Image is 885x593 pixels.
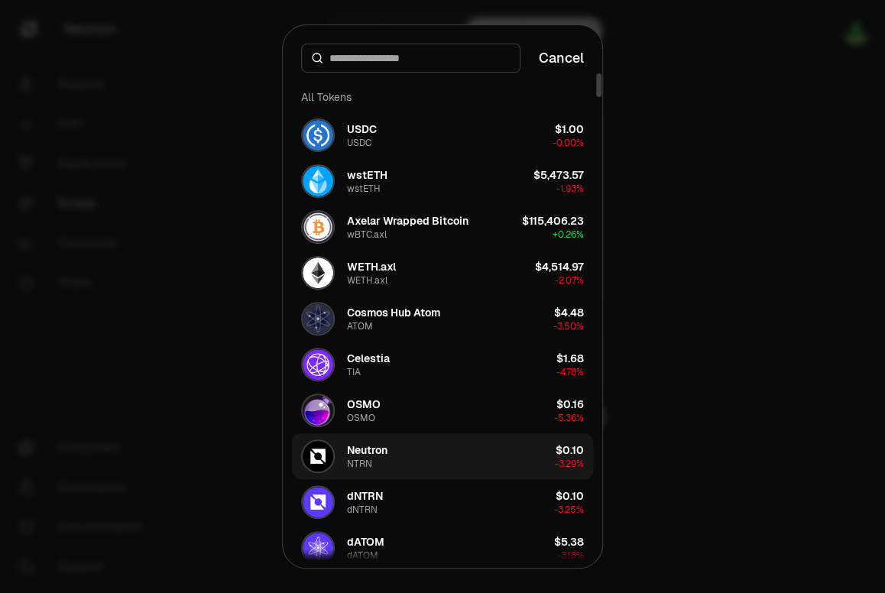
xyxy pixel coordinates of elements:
img: NTRN Logo [303,441,333,471]
button: TIA LogoCelestiaTIA$1.68-4.78% [292,342,593,387]
div: OSMO [347,412,375,424]
div: $4,514.97 [535,259,584,274]
div: Axelar Wrapped Bitcoin [347,213,468,228]
span: -3.25% [554,504,584,516]
img: OSMO Logo [303,395,333,426]
div: WETH.axl [347,274,387,287]
img: wBTC.axl Logo [303,212,333,242]
div: OSMO [347,397,381,412]
div: $0.10 [556,442,584,458]
button: wBTC.axl LogoAxelar Wrapped BitcoinwBTC.axl$115,406.23+0.26% [292,204,593,250]
span: -5.36% [554,412,584,424]
button: ATOM LogoCosmos Hub AtomATOM$4.48-3.50% [292,296,593,342]
div: All Tokens [292,82,593,112]
button: wstETH LogowstETHwstETH$5,473.57-1.93% [292,158,593,204]
div: Cosmos Hub Atom [347,305,440,320]
div: dATOM [347,549,378,562]
div: $1.68 [556,351,584,366]
img: TIA Logo [303,349,333,380]
button: WETH.axl LogoWETH.axlWETH.axl$4,514.97-2.07% [292,250,593,296]
div: WETH.axl [347,259,396,274]
img: ATOM Logo [303,303,333,334]
div: $0.16 [556,397,584,412]
span: -3.29% [555,458,584,470]
div: $0.10 [556,488,584,504]
div: ATOM [347,320,373,332]
button: OSMO LogoOSMOOSMO$0.16-5.36% [292,387,593,433]
div: dNTRN [347,488,383,504]
img: wstETH Logo [303,166,333,196]
div: USDC [347,137,371,149]
button: Cancel [539,47,584,69]
img: dATOM Logo [303,533,333,563]
div: wBTC.axl [347,228,387,241]
div: wstETH [347,167,387,183]
div: Celestia [347,351,390,366]
div: $1.00 [555,122,584,137]
span: -1.93% [556,183,584,195]
span: -3.18% [557,549,584,562]
div: $115,406.23 [522,213,584,228]
div: NTRN [347,458,372,470]
button: dNTRN LogodNTRNdNTRN$0.10-3.25% [292,479,593,525]
span: -0.00% [553,137,584,149]
div: dNTRN [347,504,378,516]
span: + 0.26% [553,228,584,241]
button: USDC LogoUSDCUSDC$1.00-0.00% [292,112,593,158]
div: $4.48 [554,305,584,320]
div: Neutron [347,442,387,458]
button: NTRN LogoNeutronNTRN$0.10-3.29% [292,433,593,479]
div: $5.38 [554,534,584,549]
img: dNTRN Logo [303,487,333,517]
img: USDC Logo [303,120,333,151]
span: -3.50% [553,320,584,332]
span: -2.07% [555,274,584,287]
span: -4.78% [556,366,584,378]
button: dATOM LogodATOMdATOM$5.38-3.18% [292,525,593,571]
img: WETH.axl Logo [303,258,333,288]
div: TIA [347,366,361,378]
div: $5,473.57 [533,167,584,183]
div: dATOM [347,534,384,549]
div: USDC [347,122,377,137]
div: wstETH [347,183,381,195]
